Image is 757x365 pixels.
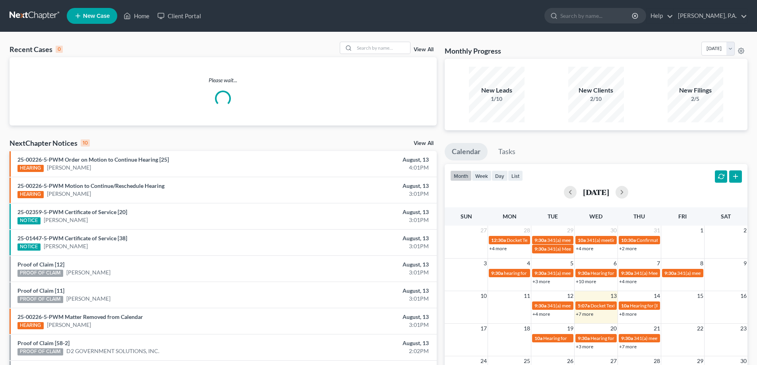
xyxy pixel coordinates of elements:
span: Docket Text: for [PERSON_NAME] [590,303,662,309]
span: 9:30a [621,335,633,341]
span: 12:30a [491,237,506,243]
a: +3 more [532,278,550,284]
a: 25-00226-5-PWM Matter Removed from Calendar [17,313,143,320]
div: 1/10 [469,95,525,103]
div: 2/5 [668,95,723,103]
span: 20 [610,324,618,333]
div: 3:01PM [297,268,429,276]
span: 17 [480,324,488,333]
div: 3:01PM [297,190,429,198]
a: [PERSON_NAME] [47,190,91,198]
div: PROOF OF CLAIM [17,348,63,355]
div: NOTICE [17,243,41,251]
span: Fri [678,213,687,220]
span: 9:30a [578,270,590,276]
span: Hearing for [PERSON_NAME] [590,335,652,341]
div: PROOF OF CLAIM [17,296,63,303]
a: 25-01447-5-PWM Certificate of Service [38] [17,235,127,241]
a: +8 more [619,311,637,317]
a: Home [120,9,153,23]
span: 341(a) meeting for [PERSON_NAME] Ms [547,270,631,276]
button: day [492,170,508,181]
p: Please wait... [10,76,437,84]
a: +7 more [576,311,593,317]
div: HEARING [17,191,44,198]
span: 13 [610,291,618,301]
span: 341(a) meeting for [PERSON_NAME] [634,335,711,341]
a: 25-00226-5-PWM Order on Motion to Continue Hearing [25] [17,156,169,163]
div: 3:01PM [297,242,429,250]
span: 9:30a [491,270,503,276]
span: 341(a) Meeting for [PERSON_NAME] [634,270,711,276]
a: Calendar [445,143,488,160]
div: 0 [56,46,63,53]
span: 15 [696,291,704,301]
div: PROOF OF CLAIM [17,270,63,277]
span: 10a [621,303,629,309]
span: 27 [480,226,488,235]
div: August, 13 [297,313,429,321]
div: August, 13 [297,208,429,216]
a: Tasks [491,143,523,160]
span: 16 [740,291,747,301]
a: 25-02359-5-PWM Certificate of Service [20] [17,209,127,215]
span: 14 [653,291,661,301]
span: 9 [743,259,747,268]
div: HEARING [17,165,44,172]
input: Search by name... [354,42,410,54]
div: New Leads [469,86,525,95]
span: 9:30a [621,270,633,276]
span: Wed [589,213,602,220]
span: 5 [569,259,574,268]
span: hearing for [504,270,527,276]
span: 31 [653,226,661,235]
span: 9:30a [534,303,546,309]
div: 10 [81,139,90,147]
span: 12 [566,291,574,301]
div: 2/10 [568,95,624,103]
a: +10 more [576,278,596,284]
span: Thu [633,213,645,220]
div: August, 13 [297,182,429,190]
a: Proof of Claim [58-2] [17,340,70,346]
div: August, 13 [297,287,429,295]
div: 4:01PM [297,164,429,172]
a: [PERSON_NAME] [44,242,88,250]
span: Tue [548,213,558,220]
div: 2:02PM [297,347,429,355]
span: Hearing for [543,335,567,341]
div: NOTICE [17,217,41,224]
span: Sat [721,213,731,220]
button: week [472,170,492,181]
button: month [450,170,472,181]
span: 341(a) meeting for [PERSON_NAME] [547,237,624,243]
span: 341(a) Meeting for [PERSON_NAME] & [PERSON_NAME] [547,246,666,252]
a: [PERSON_NAME] [44,216,88,224]
a: [PERSON_NAME] [47,321,91,329]
span: 11 [523,291,531,301]
a: Proof of Claim [12] [17,261,64,268]
div: 3:01PM [297,216,429,224]
a: D2 GOVERNMENT SOLUTIONS, INC. [66,347,159,355]
span: Confirmation hearing for [PERSON_NAME] [637,237,727,243]
span: 2 [743,226,747,235]
span: 3 [483,259,488,268]
a: [PERSON_NAME] [47,164,91,172]
span: 9:30a [534,270,546,276]
span: 341(a) meeting for [PERSON_NAME] [677,270,754,276]
span: 30 [610,226,618,235]
button: list [508,170,523,181]
span: 9:30a [664,270,676,276]
span: 19 [566,324,574,333]
span: 8 [699,259,704,268]
span: 1 [699,226,704,235]
span: 10a [578,237,586,243]
span: 9:30a [534,237,546,243]
span: Sun [461,213,472,220]
div: New Clients [568,86,624,95]
div: 3:01PM [297,295,429,303]
div: August, 13 [297,234,429,242]
a: 25-00226-5-PWM Motion to Continue/Reschedule Hearing [17,182,165,189]
span: 341(a) meeting for [PERSON_NAME] & [PERSON_NAME] [547,303,666,309]
a: +4 more [489,245,507,251]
